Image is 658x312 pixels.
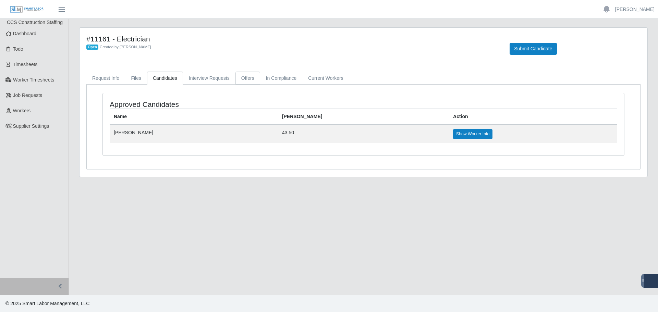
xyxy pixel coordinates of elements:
span: Todo [13,46,23,52]
a: Candidates [147,72,183,85]
span: CCS Construction Staffing [7,20,63,25]
th: Action [449,109,617,125]
a: Current Workers [302,72,349,85]
span: Dashboard [13,31,37,36]
a: Request Info [86,72,125,85]
th: [PERSON_NAME] [278,109,449,125]
span: Job Requests [13,92,42,98]
a: Offers [235,72,260,85]
a: In Compliance [260,72,303,85]
span: Created by [PERSON_NAME] [100,45,151,49]
td: 43.50 [278,125,449,143]
a: Interview Requests [183,72,235,85]
a: Show Worker Info [453,129,492,139]
a: [PERSON_NAME] [615,6,655,13]
button: Submit Candidate [510,43,557,55]
span: Timesheets [13,62,38,67]
span: Supplier Settings [13,123,49,129]
span: Open [86,45,98,50]
span: Worker Timesheets [13,77,54,83]
h4: #11161 - Electrician [86,35,499,43]
th: Name [110,109,278,125]
a: Files [125,72,147,85]
span: Workers [13,108,31,113]
td: [PERSON_NAME] [110,125,278,143]
h4: Approved Candidates [110,100,315,109]
img: SLM Logo [10,6,44,13]
span: © 2025 Smart Labor Management, LLC [5,301,89,306]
